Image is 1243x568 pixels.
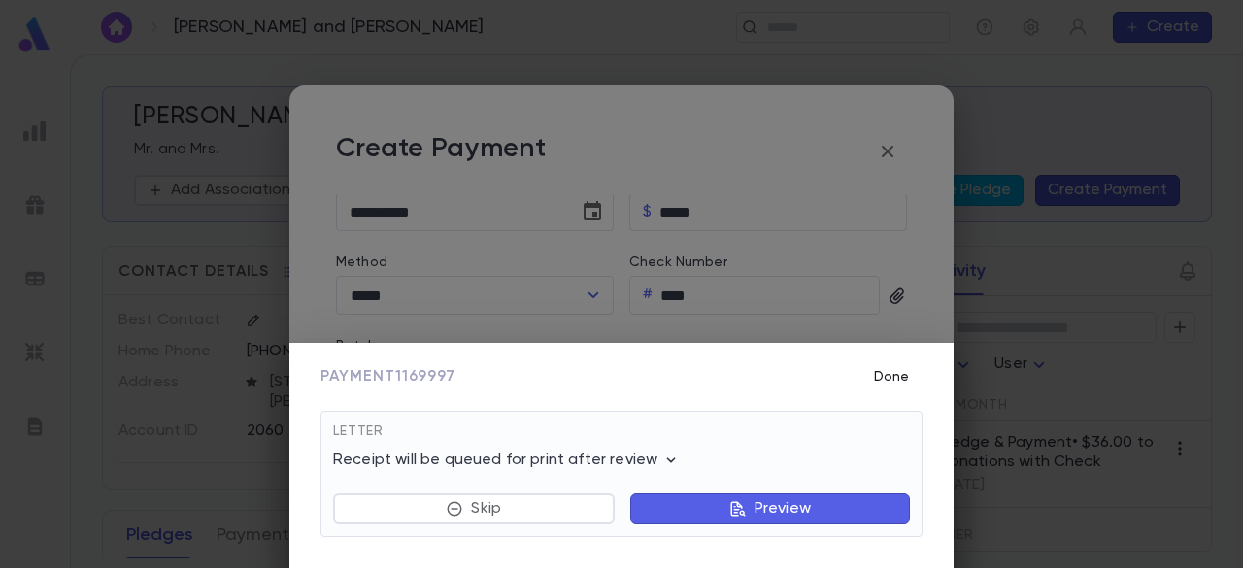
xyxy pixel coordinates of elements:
[860,358,923,395] button: Done
[333,423,910,451] div: Letter
[333,493,615,524] button: Skip
[755,499,811,518] p: Preview
[630,493,910,524] button: Preview
[320,367,455,386] span: Payment 1169997
[471,499,501,518] p: Skip
[333,451,681,470] p: Receipt will be queued for print after review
